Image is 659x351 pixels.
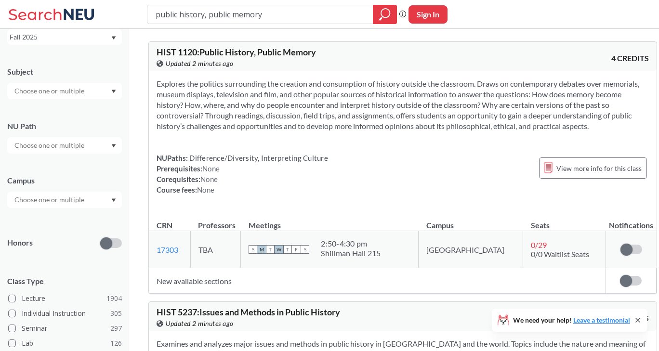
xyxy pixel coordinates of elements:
input: Choose one or multiple [10,140,91,151]
th: Notifications [606,210,656,231]
div: Shillman Hall 215 [321,248,381,258]
span: 0/0 Waitlist Seats [531,249,589,259]
span: S [301,245,309,254]
span: 126 [110,338,122,349]
svg: Dropdown arrow [111,198,116,202]
span: T [283,245,292,254]
input: Choose one or multiple [10,194,91,206]
div: Fall 2025 [10,32,110,42]
span: HIST 5237 : Issues and Methods in Public History [157,307,340,317]
th: Seats [523,210,606,231]
span: Class Type [7,276,122,286]
span: Updated 2 minutes ago [166,318,234,329]
span: M [257,245,266,254]
span: View more info for this class [556,162,642,174]
td: [GEOGRAPHIC_DATA] [419,231,523,268]
svg: Dropdown arrow [111,144,116,148]
span: 1904 [106,293,122,304]
section: Explores the politics surrounding the creation and consumption of history outside the classroom. ... [157,78,649,131]
span: 4 CREDITS [611,53,649,64]
span: We need your help! [513,317,630,324]
div: NUPaths: Prerequisites: Corequisites: Course fees: [157,153,328,195]
div: Fall 2025Dropdown arrow [7,29,122,45]
th: Campus [419,210,523,231]
label: Individual Instruction [8,307,122,320]
span: S [249,245,257,254]
a: Leave a testimonial [573,316,630,324]
span: None [197,185,214,194]
div: Dropdown arrow [7,83,122,99]
span: 305 [110,308,122,319]
input: Choose one or multiple [10,85,91,97]
label: Lecture [8,292,122,305]
svg: magnifying glass [379,8,391,21]
td: TBA [190,231,241,268]
span: None [200,175,218,183]
p: Honors [7,237,33,248]
svg: Dropdown arrow [111,36,116,40]
span: W [275,245,283,254]
td: New available sections [149,268,606,294]
label: Lab [8,337,122,350]
span: Updated 2 minutes ago [166,58,234,69]
th: Professors [190,210,241,231]
div: 2:50 - 4:30 pm [321,239,381,248]
div: Campus [7,175,122,186]
span: F [292,245,301,254]
th: Meetings [241,210,419,231]
span: 0 / 29 [531,240,547,249]
div: NU Path [7,121,122,131]
div: magnifying glass [373,5,397,24]
div: Subject [7,66,122,77]
a: 17303 [157,245,178,254]
div: CRN [157,220,172,231]
svg: Dropdown arrow [111,90,116,93]
span: T [266,245,275,254]
div: Dropdown arrow [7,137,122,154]
span: Difference/Diversity, Interpreting Culture [188,154,328,162]
label: Seminar [8,322,122,335]
button: Sign In [409,5,448,24]
div: Dropdown arrow [7,192,122,208]
span: None [202,164,220,173]
span: 297 [110,323,122,334]
span: HIST 1120 : Public History, Public Memory [157,47,316,57]
input: Class, professor, course number, "phrase" [155,6,366,23]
